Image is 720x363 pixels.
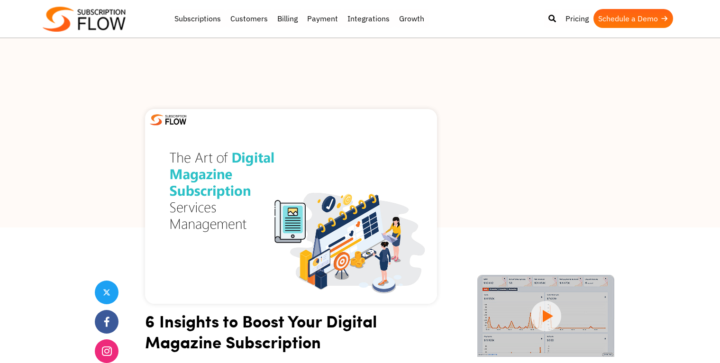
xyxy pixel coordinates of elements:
img: The Art of Digital Magazine Subscription Services Management [145,109,437,304]
h1: 6 Insights to Boost Your Digital Magazine Subscription [145,310,437,359]
a: Subscriptions [170,9,226,28]
a: Customers [226,9,273,28]
a: Pricing [561,9,593,28]
a: Payment [302,9,343,28]
a: Schedule a Demo [593,9,673,28]
img: intro video [477,275,614,357]
a: Billing [273,9,302,28]
a: Growth [394,9,429,28]
a: Integrations [343,9,394,28]
img: Subscriptionflow [43,7,126,32]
